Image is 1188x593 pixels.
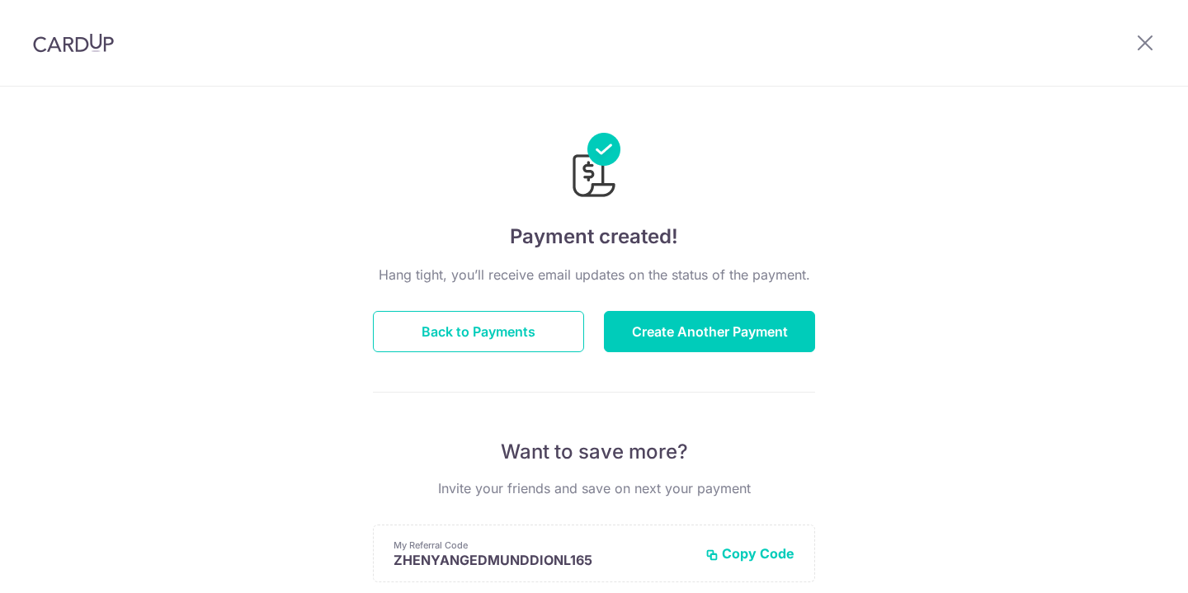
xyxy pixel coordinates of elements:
p: Invite your friends and save on next your payment [373,478,815,498]
img: CardUp [33,33,114,53]
button: Copy Code [705,545,794,562]
button: Back to Payments [373,311,584,352]
h4: Payment created! [373,222,815,252]
p: Want to save more? [373,439,815,465]
button: Create Another Payment [604,311,815,352]
img: Payments [568,133,620,202]
p: ZHENYANGEDMUNDDIONL165 [394,552,692,568]
p: My Referral Code [394,539,692,552]
p: Hang tight, you’ll receive email updates on the status of the payment. [373,265,815,285]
